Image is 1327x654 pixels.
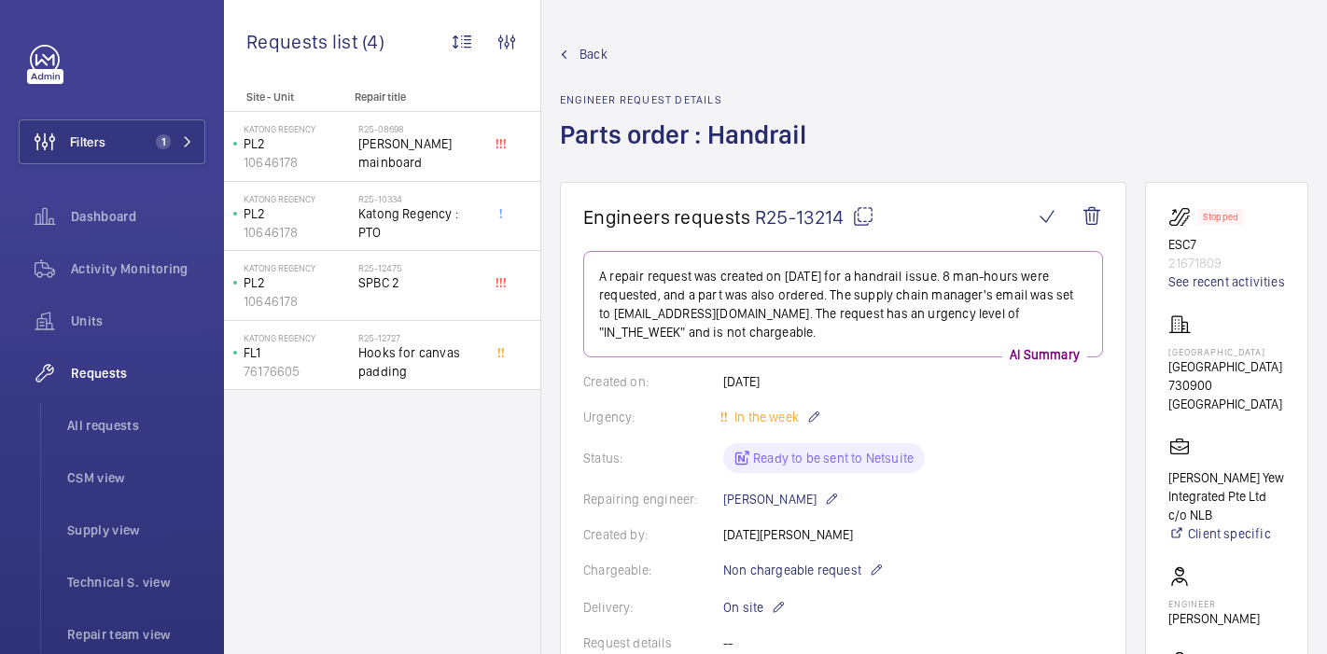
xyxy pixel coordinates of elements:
[244,223,351,242] p: 10646178
[156,134,171,149] span: 1
[358,123,482,134] h2: R25-08698
[1168,235,1285,254] p: ESC7
[1168,272,1285,291] a: See recent activities
[723,561,861,579] span: Non chargeable request
[244,343,351,362] p: FL1
[580,45,608,63] span: Back
[358,204,482,242] span: Katong Regency : PTO
[1168,524,1285,543] a: Client specific
[244,273,351,292] p: PL2
[246,30,362,53] span: Requests list
[358,273,482,292] span: SPBC 2
[1168,609,1260,628] p: [PERSON_NAME]
[244,332,351,343] p: Katong Regency
[755,205,874,229] span: R25-13214
[1168,254,1285,272] p: 21671809
[244,292,351,311] p: 10646178
[244,362,351,381] p: 76176605
[71,207,205,226] span: Dashboard
[244,134,351,153] p: PL2
[358,134,482,172] span: [PERSON_NAME] mainboard
[1168,468,1285,524] p: [PERSON_NAME] Yew Integrated Pte Ltd c/o NLB
[358,343,482,381] span: Hooks for canvas padding
[244,262,351,273] p: Katong Regency
[244,193,351,204] p: Katong Regency
[244,153,351,172] p: 10646178
[1168,357,1285,376] p: [GEOGRAPHIC_DATA]
[67,416,205,435] span: All requests
[583,205,751,229] span: Engineers requests
[1168,346,1285,357] p: [GEOGRAPHIC_DATA]
[67,468,205,487] span: CSM view
[1002,345,1087,364] p: AI Summary
[358,193,482,204] h2: R25-10334
[723,488,839,510] p: [PERSON_NAME]
[71,259,205,278] span: Activity Monitoring
[723,596,786,619] p: On site
[1168,598,1260,609] p: Engineer
[1168,376,1285,413] p: 730900 [GEOGRAPHIC_DATA]
[224,90,347,104] p: Site - Unit
[560,118,817,182] h1: Parts order : Handrail
[71,364,205,383] span: Requests
[355,90,478,104] p: Repair title
[599,267,1087,341] p: A repair request was created on [DATE] for a handrail issue. 8 man-hours were requested, and a pa...
[67,521,205,539] span: Supply view
[358,332,482,343] h2: R25-12727
[70,132,105,151] span: Filters
[244,123,351,134] p: Katong Regency
[358,262,482,273] h2: R25-12475
[71,312,205,330] span: Units
[731,410,799,424] span: In the week
[244,204,351,223] p: PL2
[560,93,817,106] h2: Engineer request details
[67,573,205,591] span: Technical S. view
[1203,214,1238,220] p: Stopped
[67,625,205,644] span: Repair team view
[1168,205,1198,228] img: escalator.svg
[19,119,205,164] button: Filters1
